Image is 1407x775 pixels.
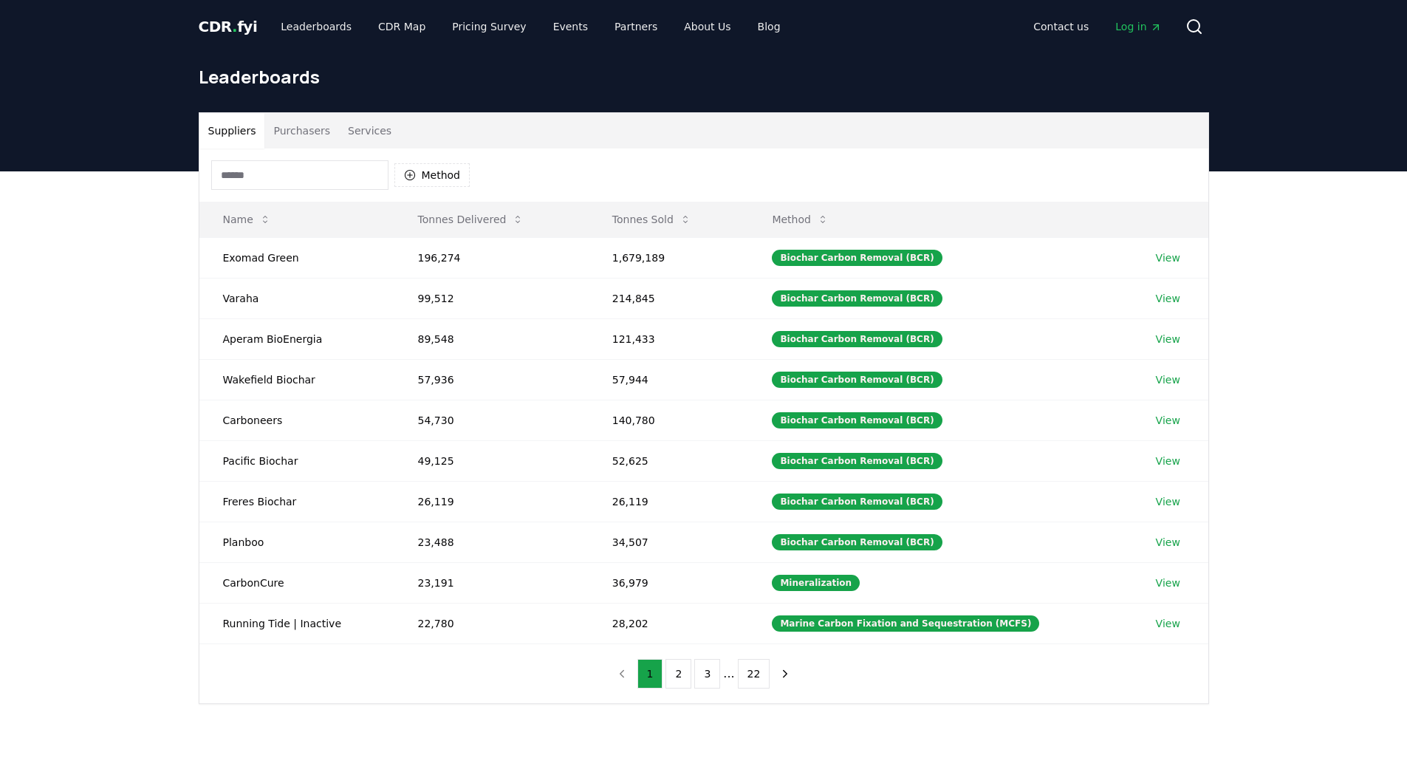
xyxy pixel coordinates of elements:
td: 57,936 [394,359,589,400]
a: Blog [746,13,792,40]
td: Varaha [199,278,394,318]
nav: Main [1021,13,1173,40]
div: Biochar Carbon Removal (BCR) [772,331,942,347]
button: Name [211,205,283,234]
td: 140,780 [589,400,749,440]
button: Suppliers [199,113,265,148]
td: 23,488 [394,522,589,562]
button: 22 [738,659,770,689]
a: Pricing Survey [440,13,538,40]
td: 1,679,189 [589,237,749,278]
div: Biochar Carbon Removal (BCR) [772,250,942,266]
li: ... [723,665,734,683]
a: View [1156,372,1180,387]
td: 23,191 [394,562,589,603]
button: Tonnes Sold [600,205,703,234]
button: 2 [665,659,691,689]
div: Biochar Carbon Removal (BCR) [772,290,942,307]
td: 28,202 [589,603,749,643]
a: View [1156,413,1180,428]
div: Biochar Carbon Removal (BCR) [772,534,942,550]
button: 3 [694,659,720,689]
button: Method [760,205,841,234]
td: 34,507 [589,522,749,562]
td: 22,780 [394,603,589,643]
td: 99,512 [394,278,589,318]
td: 196,274 [394,237,589,278]
a: Leaderboards [269,13,363,40]
span: CDR fyi [199,18,258,35]
a: View [1156,616,1180,631]
button: Method [394,163,470,187]
a: About Us [672,13,742,40]
td: 57,944 [589,359,749,400]
td: Carboneers [199,400,394,440]
a: Log in [1103,13,1173,40]
button: next page [773,659,798,689]
a: View [1156,291,1180,306]
a: CDR Map [366,13,437,40]
div: Biochar Carbon Removal (BCR) [772,453,942,469]
td: 214,845 [589,278,749,318]
a: View [1156,494,1180,509]
td: Running Tide | Inactive [199,603,394,643]
td: 89,548 [394,318,589,359]
a: Events [541,13,600,40]
div: Mineralization [772,575,860,591]
td: 26,119 [589,481,749,522]
span: . [232,18,237,35]
td: Exomad Green [199,237,394,278]
a: View [1156,576,1180,590]
td: 36,979 [589,562,749,603]
a: View [1156,535,1180,550]
span: Log in [1115,19,1161,34]
div: Biochar Carbon Removal (BCR) [772,494,942,510]
td: 26,119 [394,481,589,522]
div: Biochar Carbon Removal (BCR) [772,372,942,388]
button: Services [339,113,400,148]
a: View [1156,250,1180,265]
td: Freres Biochar [199,481,394,522]
h1: Leaderboards [199,65,1209,89]
td: 49,125 [394,440,589,481]
a: Partners [603,13,669,40]
button: 1 [637,659,663,689]
a: View [1156,454,1180,468]
button: Purchasers [264,113,339,148]
td: Pacific Biochar [199,440,394,481]
nav: Main [269,13,792,40]
div: Marine Carbon Fixation and Sequestration (MCFS) [772,615,1039,632]
td: 52,625 [589,440,749,481]
a: View [1156,332,1180,346]
td: Planboo [199,522,394,562]
td: Aperam BioEnergia [199,318,394,359]
td: Wakefield Biochar [199,359,394,400]
td: 54,730 [394,400,589,440]
button: Tonnes Delivered [406,205,536,234]
div: Biochar Carbon Removal (BCR) [772,412,942,429]
td: 121,433 [589,318,749,359]
a: CDR.fyi [199,16,258,37]
td: CarbonCure [199,562,394,603]
a: Contact us [1021,13,1100,40]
